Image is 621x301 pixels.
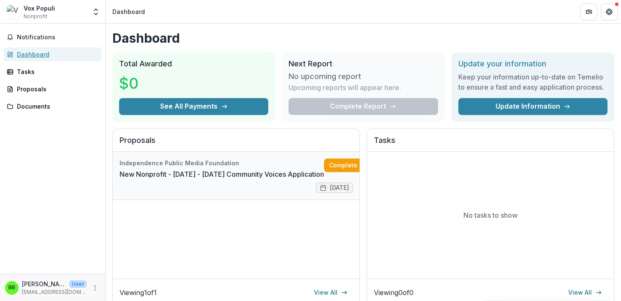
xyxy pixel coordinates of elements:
button: See All Payments [119,98,268,115]
nav: breadcrumb [109,5,148,18]
button: Get Help [601,3,618,20]
div: Dashboard [112,7,145,16]
p: Viewing 1 of 1 [120,287,157,298]
h2: Tasks [374,136,607,152]
p: User [69,280,87,288]
h2: Proposals [120,136,353,152]
a: Documents [3,99,102,113]
a: Update Information [458,98,607,115]
a: View All [563,286,607,299]
a: New Nonprofit - [DATE] - [DATE] Community Voices Application [120,169,324,179]
span: Nonprofit [24,13,47,20]
h2: Total Awarded [119,59,268,68]
div: Proposals [17,85,95,93]
a: Dashboard [3,47,102,61]
p: [EMAIL_ADDRESS][DOMAIN_NAME] [22,288,87,296]
button: Notifications [3,30,102,44]
h3: No upcoming report [289,72,361,81]
img: Vox Populi [7,5,20,19]
p: Viewing 0 of 0 [374,287,414,298]
h3: $0 [119,72,182,95]
p: Upcoming reports will appear here. [289,82,401,93]
div: Dashboard [17,50,95,59]
p: [PERSON_NAME] [22,279,66,288]
h2: Next Report [289,59,438,68]
button: More [90,283,100,293]
p: No tasks to show [463,210,517,220]
div: Vox Populi [24,4,55,13]
a: Tasks [3,65,102,79]
div: Tasks [17,67,95,76]
button: Open entity switcher [90,3,102,20]
h3: Keep your information up-to-date on Temelio to ensure a fast and easy application process. [458,72,607,92]
div: Documents [17,102,95,111]
a: Complete [324,159,373,172]
h2: Update your information [458,59,607,68]
div: Blanche Brown [8,285,15,290]
a: View All [309,286,353,299]
button: Partners [580,3,597,20]
span: Notifications [17,34,98,41]
a: Proposals [3,82,102,96]
h1: Dashboard [112,30,614,46]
